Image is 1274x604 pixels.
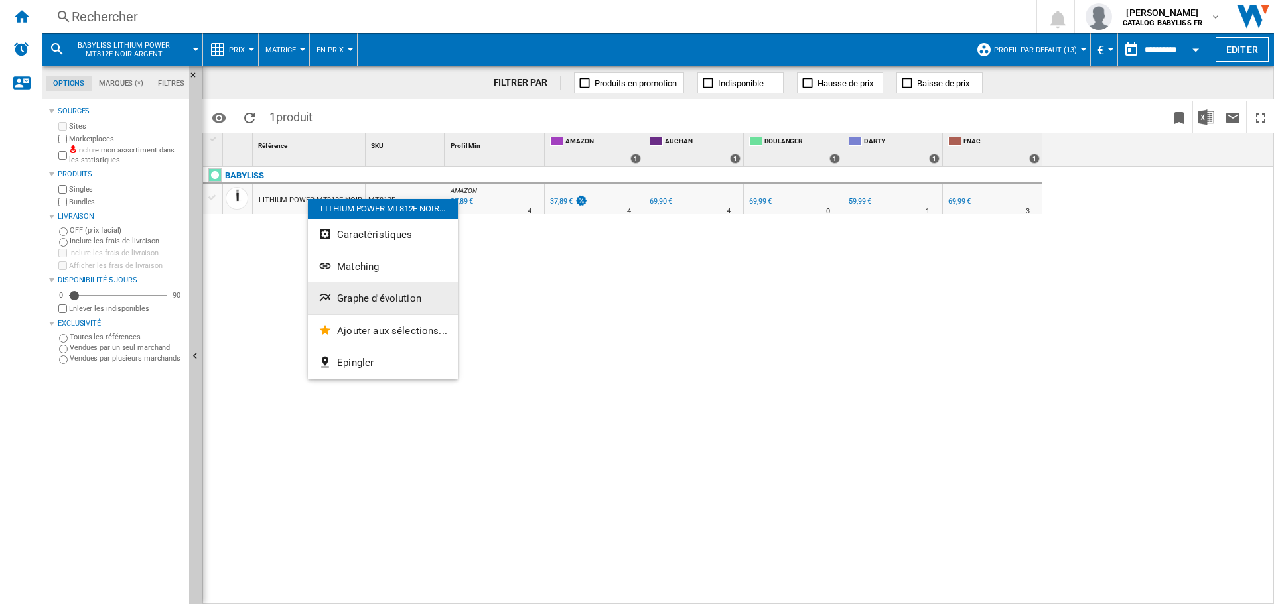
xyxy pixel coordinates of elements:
span: Ajouter aux sélections... [337,325,447,337]
span: Caractéristiques [337,229,412,241]
button: Caractéristiques [308,219,458,251]
span: Graphe d'évolution [337,292,421,304]
button: Epingler... [308,347,458,379]
button: Ajouter aux sélections... [308,315,458,347]
span: Matching [337,261,379,272]
span: Epingler [337,357,374,369]
button: Graphe d'évolution [308,282,458,314]
div: LITHIUM POWER MT812E NOIR... [308,199,458,219]
button: Matching [308,251,458,282]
